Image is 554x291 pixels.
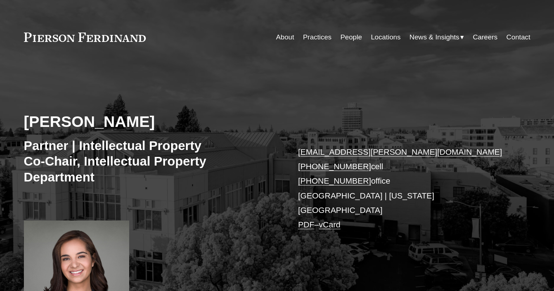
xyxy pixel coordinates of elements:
[473,30,498,44] a: Careers
[298,147,502,157] a: [EMAIL_ADDRESS][PERSON_NAME][DOMAIN_NAME]
[410,31,460,44] span: News & Insights
[371,30,401,44] a: Locations
[24,138,277,185] h3: Partner | Intellectual Property Co-Chair, Intellectual Property Department
[506,30,530,44] a: Contact
[298,176,371,185] a: [PHONE_NUMBER]
[410,30,464,44] a: folder dropdown
[341,30,362,44] a: People
[298,145,509,232] p: cell office [GEOGRAPHIC_DATA] | [US_STATE][GEOGRAPHIC_DATA] –
[276,30,294,44] a: About
[298,220,314,229] a: PDF
[303,30,331,44] a: Practices
[298,162,371,171] a: [PHONE_NUMBER]
[24,112,277,131] h2: [PERSON_NAME]
[319,220,341,229] a: vCard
